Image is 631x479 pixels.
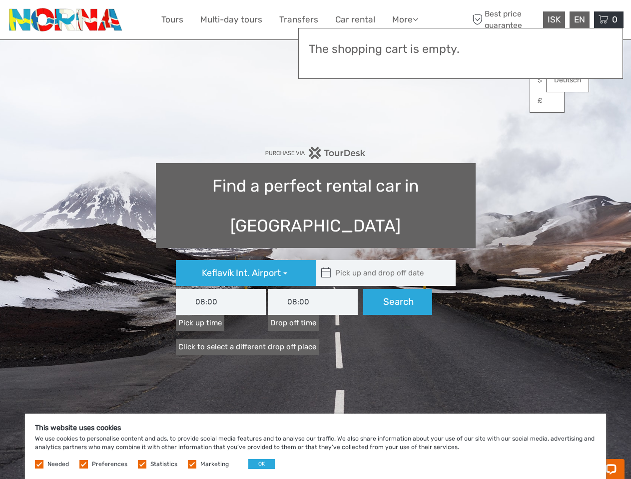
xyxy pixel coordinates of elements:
button: OK [248,459,275,469]
button: Open LiveChat chat widget [115,15,127,27]
button: Keflavík Int. Airport [176,260,316,286]
label: Pick up time [176,315,224,331]
h3: The shopping cart is empty. [309,42,613,56]
label: Drop off time [268,315,319,331]
input: Drop off time [268,289,358,315]
p: Chat now [14,17,113,25]
a: $ [530,71,564,89]
a: £ [530,92,564,110]
h5: This website uses cookies [35,424,596,432]
span: ISK [548,14,561,24]
a: Multi-day tours [200,12,262,27]
div: EN [570,11,590,28]
input: Pick up time [176,289,266,315]
label: Preferences [92,460,127,469]
a: Deutsch [547,71,589,89]
a: Tours [161,12,183,27]
a: Click to select a different drop off place [176,339,319,355]
label: Statistics [150,460,177,469]
button: Search [363,289,432,315]
span: 0 [611,14,619,24]
a: Transfers [279,12,318,27]
span: Keflavík Int. Airport [202,267,281,278]
input: Pick up and drop off date [316,260,451,286]
label: Marketing [200,460,229,469]
h1: Find a perfect rental car in [GEOGRAPHIC_DATA] [156,163,476,248]
img: PurchaseViaTourDesk.png [265,147,366,159]
a: More [392,12,418,27]
div: We use cookies to personalise content and ads, to provide social media features and to analyse ou... [25,414,606,479]
a: Car rental [335,12,375,27]
label: Needed [47,460,69,469]
img: 3202-b9b3bc54-fa5a-4c2d-a914-9444aec66679_logo_small.png [7,7,125,32]
span: Best price guarantee [470,8,541,30]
